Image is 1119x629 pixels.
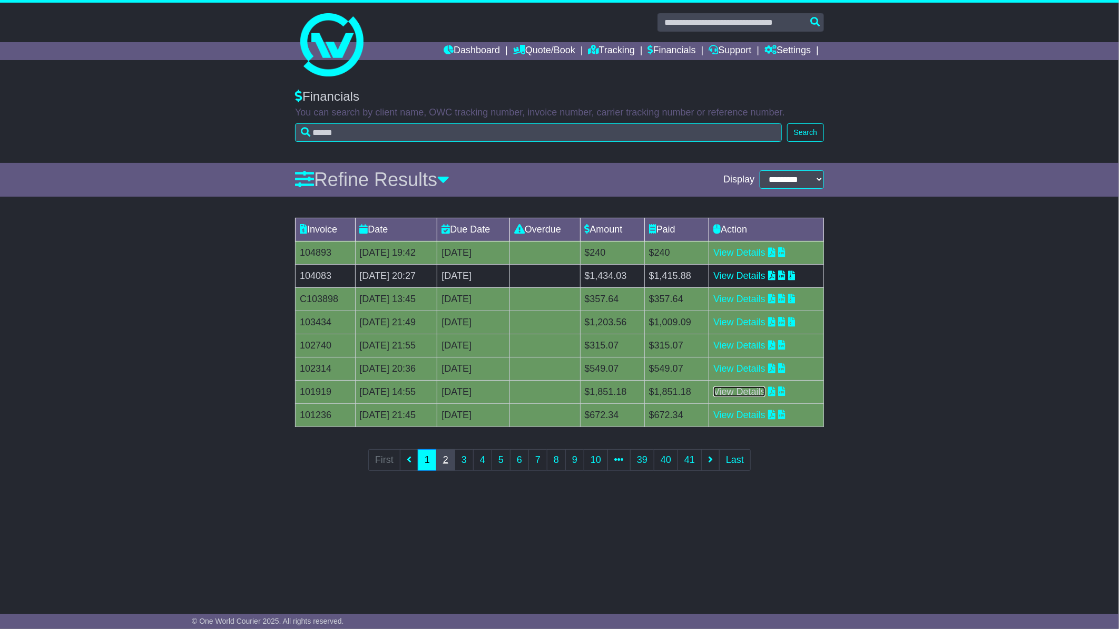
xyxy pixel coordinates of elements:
[723,174,754,186] span: Display
[513,42,575,60] a: Quote/Book
[719,449,751,471] a: Last
[437,311,509,334] td: [DATE]
[473,449,492,471] a: 4
[713,363,765,374] a: View Details
[580,403,644,427] td: $672.34
[644,264,709,287] td: $1,415.88
[644,241,709,264] td: $240
[444,42,500,60] a: Dashboard
[296,287,356,311] td: C103898
[455,449,474,471] a: 3
[713,340,765,351] a: View Details
[437,241,509,264] td: [DATE]
[355,311,437,334] td: [DATE] 21:49
[296,218,356,241] td: Invoice
[295,169,449,190] a: Refine Results
[644,218,709,241] td: Paid
[713,386,765,397] a: View Details
[713,317,765,327] a: View Details
[580,380,644,403] td: $1,851.18
[580,311,644,334] td: $1,203.56
[713,247,765,258] a: View Details
[437,403,509,427] td: [DATE]
[644,334,709,357] td: $315.07
[644,380,709,403] td: $1,851.18
[713,410,765,420] a: View Details
[713,294,765,304] a: View Details
[565,449,584,471] a: 9
[437,380,509,403] td: [DATE]
[709,42,752,60] a: Support
[437,334,509,357] td: [DATE]
[580,264,644,287] td: $1,434.03
[296,334,356,357] td: 102740
[192,617,344,625] span: © One World Courier 2025. All rights reserved.
[296,264,356,287] td: 104083
[580,287,644,311] td: $357.64
[355,357,437,380] td: [DATE] 20:36
[584,449,608,471] a: 10
[296,311,356,334] td: 103434
[437,218,509,241] td: Due Date
[355,380,437,403] td: [DATE] 14:55
[787,123,824,142] button: Search
[580,357,644,380] td: $549.07
[295,107,824,119] p: You can search by client name, OWC tracking number, invoice number, carrier tracking number or re...
[355,334,437,357] td: [DATE] 21:55
[492,449,511,471] a: 5
[580,334,644,357] td: $315.07
[437,357,509,380] td: [DATE]
[644,357,709,380] td: $549.07
[644,403,709,427] td: $672.34
[580,241,644,264] td: $240
[355,403,437,427] td: [DATE] 21:45
[510,449,529,471] a: 6
[678,449,702,471] a: 41
[355,218,437,241] td: Date
[296,241,356,264] td: 104893
[528,449,547,471] a: 7
[580,218,644,241] td: Amount
[547,449,566,471] a: 8
[509,218,580,241] td: Overdue
[437,264,509,287] td: [DATE]
[436,449,455,471] a: 2
[437,287,509,311] td: [DATE]
[648,42,696,60] a: Financials
[713,270,765,281] a: View Details
[644,311,709,334] td: $1,009.09
[296,357,356,380] td: 102314
[355,241,437,264] td: [DATE] 19:42
[296,380,356,403] td: 101919
[630,449,654,471] a: 39
[296,403,356,427] td: 101236
[355,287,437,311] td: [DATE] 13:45
[764,42,811,60] a: Settings
[355,264,437,287] td: [DATE] 20:27
[654,449,678,471] a: 40
[644,287,709,311] td: $357.64
[295,89,824,104] div: Financials
[588,42,635,60] a: Tracking
[418,449,437,471] a: 1
[709,218,824,241] td: Action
